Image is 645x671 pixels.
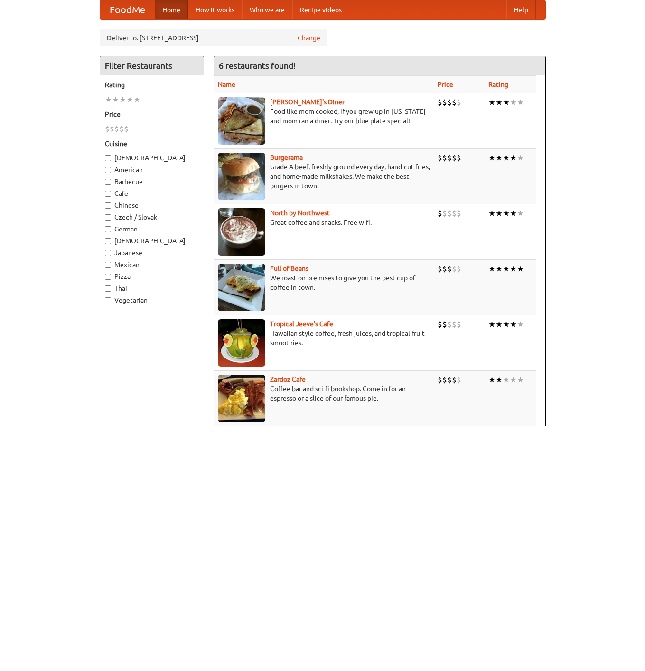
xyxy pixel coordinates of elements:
[105,94,112,105] li: ★
[105,284,199,293] label: Thai
[442,319,447,330] li: $
[488,81,508,88] a: Rating
[442,264,447,274] li: $
[457,375,461,385] li: $
[447,153,452,163] li: $
[442,208,447,219] li: $
[105,110,199,119] h5: Price
[488,153,495,163] li: ★
[218,81,235,88] a: Name
[452,319,457,330] li: $
[442,153,447,163] li: $
[105,250,111,256] input: Japanese
[105,236,199,246] label: [DEMOGRAPHIC_DATA]
[218,384,430,403] p: Coffee bar and sci-fi bookshop. Come in for an espresso or a slice of our famous pie.
[124,124,129,134] li: $
[506,0,536,19] a: Help
[218,153,265,200] img: burgerama.jpg
[155,0,188,19] a: Home
[495,319,503,330] li: ★
[517,208,524,219] li: ★
[105,238,111,244] input: [DEMOGRAPHIC_DATA]
[270,98,345,106] a: [PERSON_NAME]'s Diner
[442,97,447,108] li: $
[503,208,510,219] li: ★
[452,208,457,219] li: $
[517,153,524,163] li: ★
[447,264,452,274] li: $
[270,209,330,217] a: North by Northwest
[219,61,296,70] ng-pluralize: 6 restaurants found!
[298,33,320,43] a: Change
[105,297,111,303] input: Vegetarian
[218,329,430,348] p: Hawaiian style coffee, fresh juices, and tropical fruit smoothies.
[510,319,517,330] li: ★
[495,264,503,274] li: ★
[105,212,199,222] label: Czech / Slovak
[517,375,524,385] li: ★
[270,265,308,272] b: Full of Beans
[503,97,510,108] li: ★
[495,375,503,385] li: ★
[488,375,495,385] li: ★
[292,0,349,19] a: Recipe videos
[503,153,510,163] li: ★
[270,154,303,161] b: Burgerama
[503,375,510,385] li: ★
[510,208,517,219] li: ★
[105,285,111,292] input: Thai
[517,319,524,330] li: ★
[452,153,457,163] li: $
[105,80,199,90] h5: Rating
[105,191,111,197] input: Cafe
[105,201,199,210] label: Chinese
[488,319,495,330] li: ★
[488,97,495,108] li: ★
[438,97,442,108] li: $
[105,189,199,198] label: Cafe
[119,124,124,134] li: $
[105,177,199,186] label: Barbecue
[503,264,510,274] li: ★
[105,274,111,280] input: Pizza
[100,0,155,19] a: FoodMe
[105,224,199,234] label: German
[457,97,461,108] li: $
[114,124,119,134] li: $
[517,264,524,274] li: ★
[105,202,111,209] input: Chinese
[457,208,461,219] li: $
[105,262,111,268] input: Mexican
[503,319,510,330] li: ★
[438,264,442,274] li: $
[105,153,199,163] label: [DEMOGRAPHIC_DATA]
[510,153,517,163] li: ★
[510,375,517,385] li: ★
[218,375,265,422] img: zardoz.jpg
[457,264,461,274] li: $
[105,179,111,185] input: Barbecue
[442,375,447,385] li: $
[495,208,503,219] li: ★
[100,29,327,46] div: Deliver to: [STREET_ADDRESS]
[270,320,333,328] a: Tropical Jeeve's Cafe
[218,97,265,145] img: sallys.jpg
[218,319,265,367] img: jeeves.jpg
[105,155,111,161] input: [DEMOGRAPHIC_DATA]
[242,0,292,19] a: Who we are
[488,264,495,274] li: ★
[112,94,119,105] li: ★
[447,375,452,385] li: $
[457,319,461,330] li: $
[510,264,517,274] li: ★
[447,97,452,108] li: $
[495,153,503,163] li: ★
[105,214,111,221] input: Czech / Slovak
[105,165,199,175] label: American
[270,376,306,383] a: Zardoz Cafe
[110,124,114,134] li: $
[100,56,204,75] h4: Filter Restaurants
